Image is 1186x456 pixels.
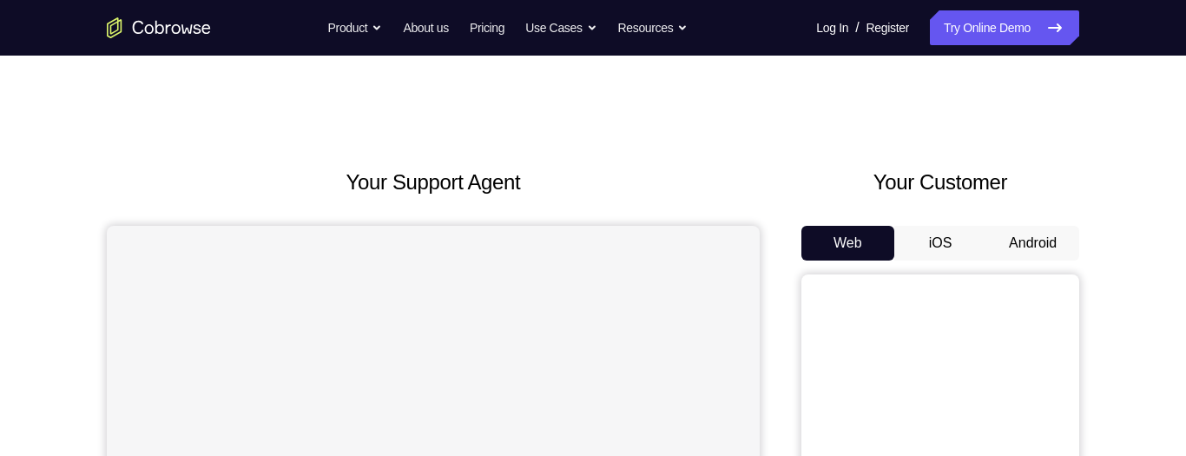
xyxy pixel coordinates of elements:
h2: Your Customer [801,167,1079,198]
button: Resources [618,10,689,45]
button: Use Cases [525,10,596,45]
button: Web [801,226,894,261]
button: iOS [894,226,987,261]
span: / [855,17,859,38]
a: Pricing [470,10,504,45]
a: Go to the home page [107,17,211,38]
a: About us [403,10,448,45]
a: Register [866,10,909,45]
h2: Your Support Agent [107,167,760,198]
a: Try Online Demo [930,10,1079,45]
button: Android [986,226,1079,261]
button: Product [328,10,383,45]
a: Log In [816,10,848,45]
